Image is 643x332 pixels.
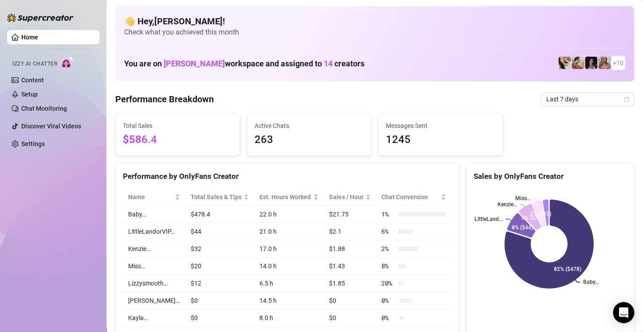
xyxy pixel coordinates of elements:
td: $2.1 [324,223,376,240]
span: Last 7 days [546,93,629,106]
span: Check what you achieved this month [124,27,625,37]
span: Active Chats [255,121,364,131]
span: 20 % [381,278,396,288]
a: Discover Viral Videos [21,123,81,130]
td: $1.85 [324,275,376,292]
td: $21.75 [324,206,376,223]
a: Content [21,77,44,84]
td: Miss… [123,258,185,275]
text: LittleLand... [474,216,503,222]
div: Open Intercom Messenger [613,302,634,323]
td: Kenzie… [123,240,185,258]
img: AI Chatter [61,56,74,69]
a: Home [21,34,38,41]
td: $0 [185,292,255,309]
td: 14.5 h [254,292,324,309]
text: Kenzie… [497,201,517,208]
span: 0 % [381,296,396,305]
td: Kayla… [123,309,185,327]
td: 17.0 h [254,240,324,258]
td: $1.43 [324,258,376,275]
td: $0 [185,309,255,327]
span: 263 [255,131,364,148]
span: 1245 [386,131,495,148]
text: Miss… [515,195,530,201]
span: Chat Conversion [381,192,439,202]
a: Settings [21,140,45,147]
span: Izzy AI Chatter [12,60,57,68]
td: $20 [185,258,255,275]
text: Baby… [583,279,598,286]
td: $12 [185,275,255,292]
span: Name [128,192,173,202]
img: Kayla (@kaylathaylababy) [572,57,584,69]
td: $32 [185,240,255,258]
td: 21.0 h [254,223,324,240]
span: + 10 [613,58,623,68]
span: Sales / Hour [329,192,364,202]
td: LittleLandorVIP… [123,223,185,240]
div: Est. Hours Worked [259,192,311,202]
td: 22.0 h [254,206,324,223]
img: logo-BBDzfeDw.svg [7,13,74,22]
th: Name [123,189,185,206]
td: $44 [185,223,255,240]
td: 6.5 h [254,275,324,292]
span: calendar [624,97,629,102]
span: $586.4 [123,131,232,148]
img: Kenzie (@dmaxkenz) [598,57,611,69]
td: 8.0 h [254,309,324,327]
h4: Performance Breakdown [115,93,214,105]
span: 1 % [381,209,396,219]
img: Baby (@babyyyybellaa) [585,57,597,69]
h1: You are on workspace and assigned to creators [124,59,365,69]
span: 6 % [381,227,396,236]
td: $478.4 [185,206,255,223]
span: [PERSON_NAME] [164,59,225,68]
img: Avry (@avryjennerfree) [558,57,571,69]
td: $0 [324,309,376,327]
td: $1.88 [324,240,376,258]
th: Sales / Hour [324,189,376,206]
span: 2 % [381,244,396,254]
td: Baby… [123,206,185,223]
td: $0 [324,292,376,309]
td: Lizzysmooth… [123,275,185,292]
span: Messages Sent [386,121,495,131]
td: 14.0 h [254,258,324,275]
span: 8 % [381,261,396,271]
th: Chat Conversion [376,189,451,206]
span: 0 % [381,313,396,323]
th: Total Sales & Tips [185,189,255,206]
span: Total Sales [123,121,232,131]
a: Chat Monitoring [21,105,67,112]
span: Total Sales & Tips [191,192,242,202]
a: Setup [21,91,38,98]
h4: 👋 Hey, [PERSON_NAME] ! [124,15,625,27]
div: Sales by OnlyFans Creator [474,170,627,182]
td: [PERSON_NAME]… [123,292,185,309]
div: Performance by OnlyFans Creator [123,170,451,182]
span: 14 [324,59,333,68]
